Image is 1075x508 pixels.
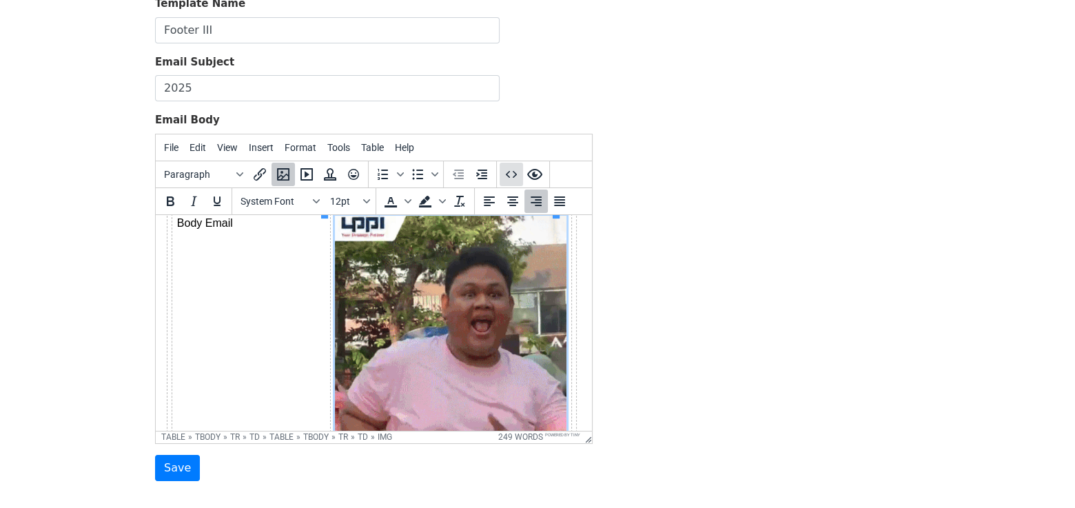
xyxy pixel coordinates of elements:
button: Align center [501,190,524,213]
button: Fonts [235,190,325,213]
div: » [263,432,267,442]
input: Save [155,455,200,481]
button: Clear formatting [448,190,471,213]
button: Align right [524,190,548,213]
button: Justify [548,190,571,213]
div: table [269,432,294,442]
div: Background color [413,190,448,213]
div: » [351,432,355,442]
button: Insert template [318,163,342,186]
div: » [223,432,227,442]
div: img [378,432,392,442]
div: » [371,432,375,442]
div: tr [338,432,348,442]
button: Bold [158,190,182,213]
button: Insert/edit image [272,163,295,186]
button: Insert/edit link [248,163,272,186]
div: tbody [195,432,221,442]
span: File [164,142,178,153]
span: 12pt [330,196,360,207]
div: » [188,432,192,442]
button: Increase indent [470,163,493,186]
span: Insert [249,142,274,153]
div: table [161,432,185,442]
div: » [331,432,336,442]
iframe: Chat Widget [1006,442,1075,508]
div: » [243,432,247,442]
button: Emoticons [342,163,365,186]
button: Blocks [158,163,248,186]
span: Edit [190,142,206,153]
div: tbody [303,432,329,442]
button: Preview [523,163,546,186]
span: Table [361,142,384,153]
div: td [249,432,260,442]
label: Email Subject [155,54,234,70]
div: tr [230,432,240,442]
button: 249 words [498,432,543,442]
div: Numbered list [371,163,406,186]
span: View [217,142,238,153]
div: Resize [580,431,592,443]
iframe: Rich Text Area. Press ALT-0 for help. [156,215,592,431]
button: Source code [500,163,523,186]
button: Insert/edit media [295,163,318,186]
div: Text color [379,190,413,213]
button: Font sizes [325,190,373,213]
div: » [296,432,300,442]
span: Help [395,142,414,153]
span: Paragraph [164,169,232,180]
span: Tools [327,142,350,153]
div: td [358,432,368,442]
div: Bullet list [406,163,440,186]
button: Decrease indent [447,163,470,186]
button: Italic [182,190,205,213]
button: Underline [205,190,229,213]
span: Format [285,142,316,153]
a: Powered by Tiny [545,432,580,437]
button: Align left [478,190,501,213]
span: System Font [240,196,308,207]
label: Email Body [155,112,220,128]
